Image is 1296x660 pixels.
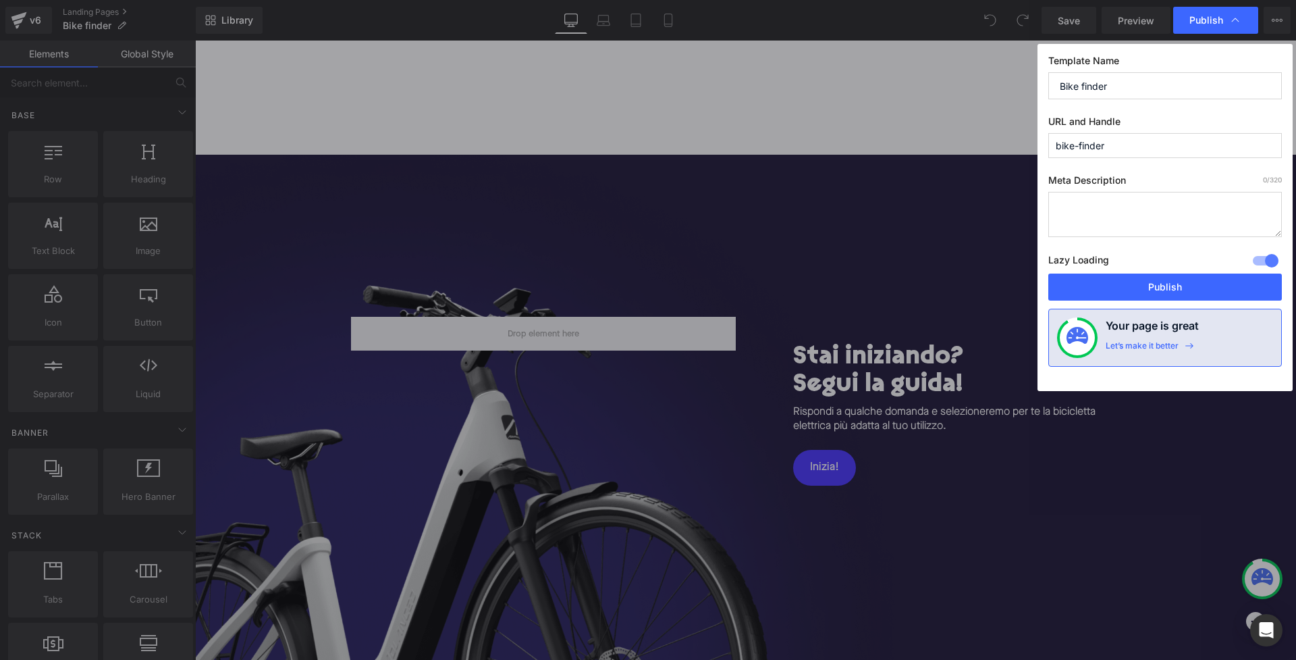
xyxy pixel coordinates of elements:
[598,331,909,359] h1: Segui la guida!
[615,420,644,434] span: Inizia!
[1263,176,1267,184] span: 0
[1048,55,1282,72] label: Template Name
[1048,174,1282,192] label: Meta Description
[1048,274,1282,301] button: Publish
[598,303,909,331] h1: Stai iniziando?
[1189,14,1223,26] span: Publish
[1048,251,1109,274] label: Lazy Loading
[1048,116,1282,133] label: URL and Handle
[1033,556,1087,606] iframe: Gorgias live chat messenger
[598,409,661,445] a: Inizia!
[1106,318,1199,340] h4: Your page is great
[598,365,909,393] p: Rispondi a qualche domanda e selezioneremo per te la bicicletta elettrica più adatta al tuo utili...
[1106,340,1179,358] div: Let’s make it better
[1250,614,1282,646] div: Open Intercom Messenger
[1263,176,1282,184] span: /320
[1066,327,1088,349] img: onboarding-status.svg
